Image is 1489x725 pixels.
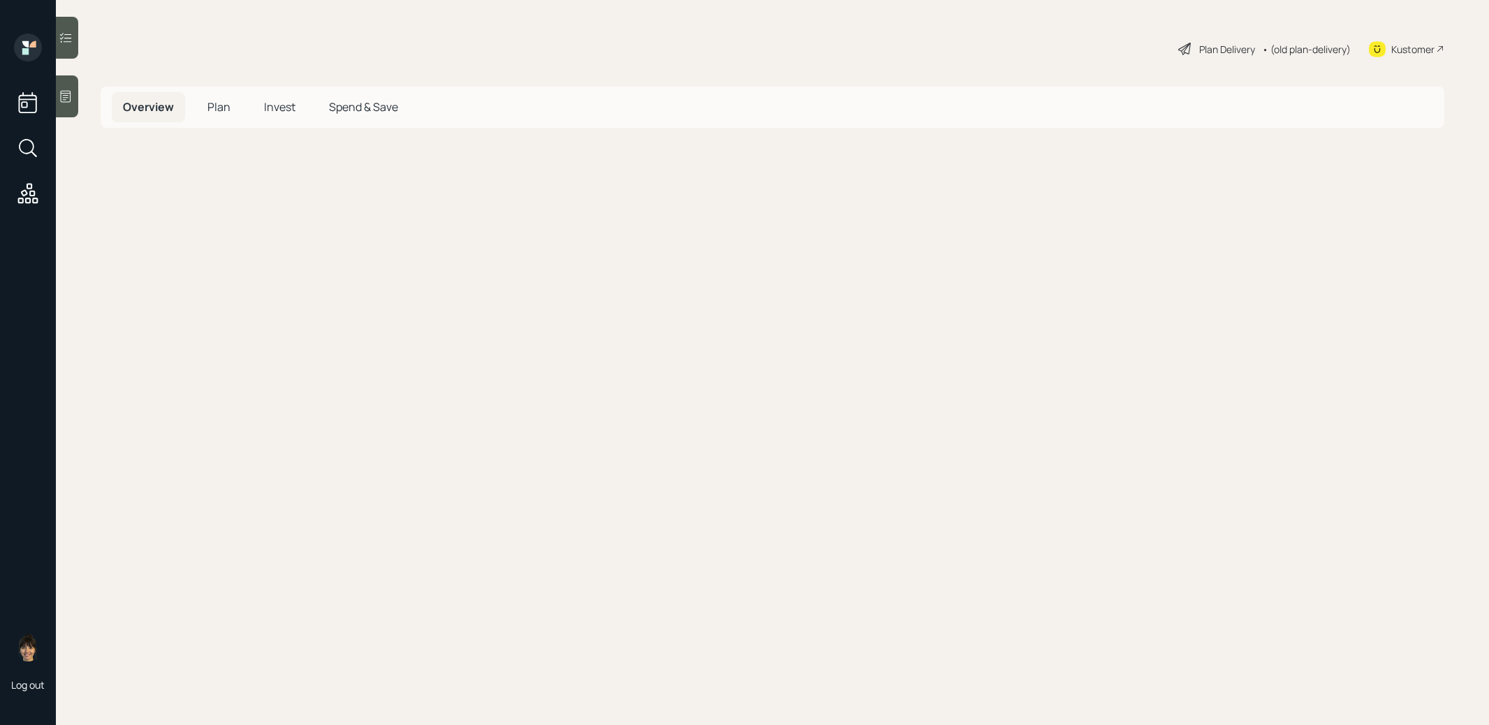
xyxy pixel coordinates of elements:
[1391,42,1435,57] div: Kustomer
[1262,42,1351,57] div: • (old plan-delivery)
[264,99,295,115] span: Invest
[1199,42,1255,57] div: Plan Delivery
[123,99,174,115] span: Overview
[329,99,398,115] span: Spend & Save
[11,678,45,691] div: Log out
[207,99,230,115] span: Plan
[14,634,42,661] img: treva-nostdahl-headshot.png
